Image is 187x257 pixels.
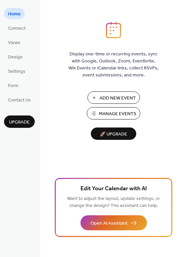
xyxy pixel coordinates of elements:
[8,82,18,89] span: Form
[90,220,128,227] span: Open AI Assistant
[106,22,121,38] img: logo_icon.svg
[100,95,136,102] span: Add New Event
[4,115,35,128] button: Upgrade
[4,22,30,33] a: Connect
[8,39,20,46] span: Views
[4,65,29,76] a: Settings
[80,184,147,194] span: Edit Your Calendar with AI
[67,194,160,210] span: Want to adjust the layout, update settings, or change the design? The assistant can help.
[68,51,159,79] span: Display one-time or recurring events, sync with Google, Outlook, Zoom, Eventbrite, Wix Events or ...
[87,107,140,119] button: Manage Events
[4,94,35,105] a: Contact Us
[99,110,136,117] span: Manage Events
[8,11,21,18] span: Home
[4,51,27,62] a: Design
[8,97,31,104] span: Contact Us
[87,91,140,104] button: Add New Event
[8,25,26,32] span: Connect
[8,68,25,75] span: Settings
[9,119,30,126] span: Upgrade
[4,8,25,19] a: Home
[4,80,22,91] a: Form
[4,37,24,48] a: Views
[95,130,132,139] span: 🚀 Upgrade
[80,215,147,230] button: Open AI Assistant
[8,54,23,61] span: Design
[91,127,136,140] button: 🚀 Upgrade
